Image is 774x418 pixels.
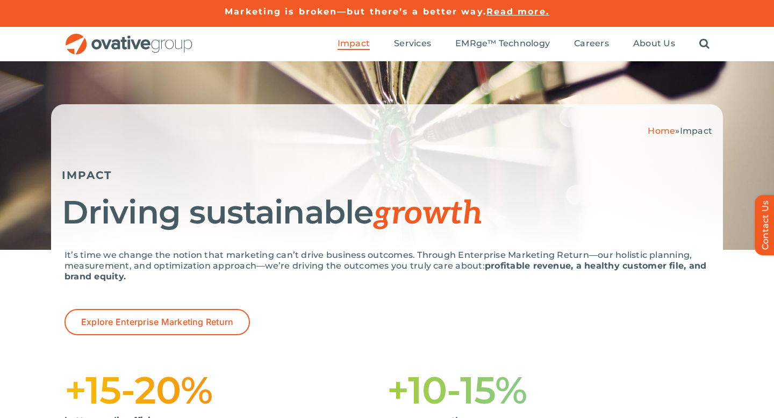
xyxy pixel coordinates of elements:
[574,38,609,49] span: Careers
[394,38,431,49] span: Services
[373,194,483,233] span: growth
[64,373,387,407] h1: +15-20%
[486,6,549,17] a: Read more.
[62,169,712,182] h5: IMPACT
[648,126,712,136] span: »
[455,38,550,50] a: EMRge™ Technology
[455,38,550,49] span: EMRge™ Technology
[648,126,675,136] a: Home
[394,38,431,50] a: Services
[64,250,709,282] p: It’s time we change the notion that marketing can’t drive business outcomes. Through Enterprise M...
[574,38,609,50] a: Careers
[338,38,370,49] span: Impact
[64,32,193,42] a: OG_Full_horizontal_RGB
[64,309,250,335] a: Explore Enterprise Marketing Return
[64,261,706,282] strong: profitable revenue, a healthy customer file, and brand equity.
[62,195,712,231] h1: Driving sustainable
[225,6,486,17] a: Marketing is broken—but there’s a better way.
[699,38,709,50] a: Search
[81,317,233,327] span: Explore Enterprise Marketing Return
[633,38,675,49] span: About Us
[338,27,709,61] nav: Menu
[633,38,675,50] a: About Us
[338,38,370,50] a: Impact
[680,126,712,136] span: Impact
[387,373,709,407] h1: +10-15%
